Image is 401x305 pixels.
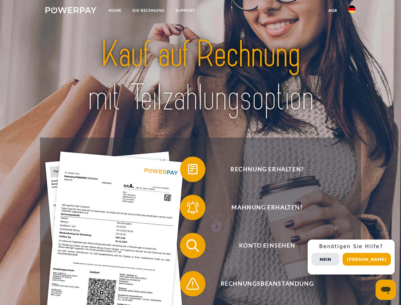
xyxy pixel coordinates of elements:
button: Rechnung erhalten? [180,157,345,182]
span: Konto einsehen [189,233,345,258]
div: Schnellhilfe [308,240,395,274]
img: qb_bell.svg [185,200,201,215]
img: de [348,5,356,13]
span: Rechnung erhalten? [189,157,345,182]
img: qb_search.svg [185,238,201,254]
img: qb_warning.svg [185,276,201,292]
button: [PERSON_NAME] [343,253,391,266]
span: Mahnung erhalten? [189,195,345,220]
img: qb_bill.svg [185,161,201,177]
img: title-powerpay_de.svg [61,30,340,122]
h3: Benötigen Sie Hilfe? [311,243,391,250]
a: Home [103,5,127,16]
button: Konto einsehen [180,233,345,258]
iframe: Schaltfläche zum Öffnen des Messaging-Fensters [376,280,396,300]
a: agb [323,5,343,16]
a: SUPPORT [170,5,200,16]
span: Rechnungsbeanstandung [189,271,345,296]
button: Mahnung erhalten? [180,195,345,220]
button: Nein [311,253,339,266]
img: logo-powerpay-white.svg [45,7,97,13]
button: Rechnungsbeanstandung [180,271,345,296]
a: DIE RECHNUNG [127,5,170,16]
